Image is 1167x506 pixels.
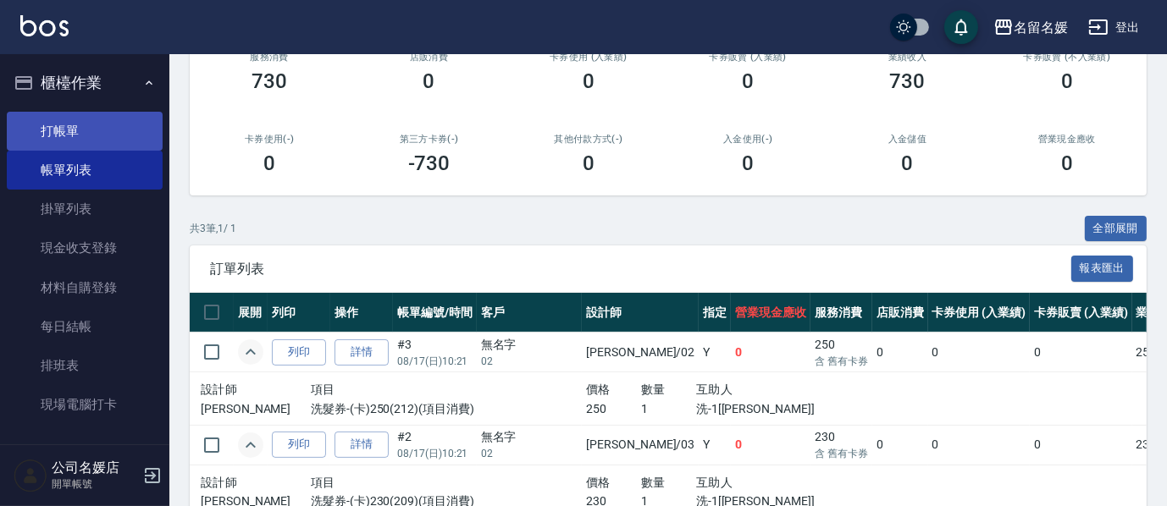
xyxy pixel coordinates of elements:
[987,10,1075,45] button: 名留名媛
[1061,151,1073,175] h3: 0
[848,134,966,145] h2: 入金儲值
[583,151,595,175] h3: 0
[1085,216,1148,242] button: 全部展開
[696,476,733,489] span: 互助人
[582,425,699,465] td: [PERSON_NAME] /03
[689,52,807,63] h2: 卡券販賣 (入業績)
[14,459,47,492] img: Person
[890,69,926,93] h3: 730
[742,151,754,175] h3: 0
[7,385,163,424] a: 現場電腦打卡
[928,425,1031,465] td: 0
[1030,333,1132,372] td: 0
[582,293,699,333] th: 設計師
[641,476,666,489] span: 數量
[928,293,1031,333] th: 卡券使用 (入業績)
[7,307,163,346] a: 每日結帳
[815,354,868,369] p: 含 舊有卡券
[641,382,666,396] span: 數量
[7,112,163,151] a: 打帳單
[731,425,810,465] td: 0
[872,425,928,465] td: 0
[252,69,287,93] h3: 730
[52,459,138,476] h5: 公司名媛店
[238,339,263,365] button: expand row
[234,293,268,333] th: 展開
[696,382,733,396] span: 互助人
[481,354,578,369] p: 02
[1081,12,1147,43] button: 登出
[810,425,872,465] td: 230
[393,425,477,465] td: #2
[586,382,611,396] span: 價格
[731,293,810,333] th: 營業現金應收
[848,52,966,63] h2: 業績收入
[641,400,696,418] p: 1
[477,293,583,333] th: 客戶
[872,333,928,372] td: 0
[699,425,731,465] td: Y
[330,293,393,333] th: 操作
[1008,134,1126,145] h2: 營業現金應收
[481,336,578,354] div: 無名字
[210,134,329,145] h2: 卡券使用(-)
[238,432,263,458] button: expand row
[928,333,1031,372] td: 0
[1071,256,1134,282] button: 報表匯出
[393,293,477,333] th: 帳單編號/時間
[272,339,326,366] button: 列印
[586,400,641,418] p: 250
[210,261,1071,278] span: 訂單列表
[944,10,978,44] button: save
[7,346,163,385] a: 排班表
[7,61,163,105] button: 櫃檯作業
[583,69,595,93] h3: 0
[529,134,648,145] h2: 其他付款方式(-)
[201,382,237,396] span: 設計師
[699,293,731,333] th: 指定
[529,52,648,63] h2: 卡券使用 (入業績)
[7,432,163,476] button: 預約管理
[481,446,578,461] p: 02
[7,268,163,307] a: 材料自購登錄
[311,382,335,396] span: 項目
[369,52,488,63] h2: 店販消費
[1030,293,1132,333] th: 卡券販賣 (入業績)
[335,432,389,458] a: 詳情
[586,476,611,489] span: 價格
[689,134,807,145] h2: 入金使用(-)
[190,221,236,236] p: 共 3 筆, 1 / 1
[201,400,311,418] p: [PERSON_NAME]
[263,151,275,175] h3: 0
[311,476,335,489] span: 項目
[742,69,754,93] h3: 0
[335,339,389,366] a: 詳情
[1071,260,1134,276] a: 報表匯出
[52,476,138,492] p: 開單帳號
[699,333,731,372] td: Y
[408,151,451,175] h3: -730
[7,190,163,228] a: 掛單列表
[872,293,928,333] th: 店販消費
[210,52,329,63] h3: 服務消費
[1008,52,1126,63] h2: 卡券販賣 (不入業績)
[810,293,872,333] th: 服務消費
[423,69,435,93] h3: 0
[1030,425,1132,465] td: 0
[582,333,699,372] td: [PERSON_NAME] /02
[272,432,326,458] button: 列印
[7,151,163,190] a: 帳單列表
[397,354,473,369] p: 08/17 (日) 10:21
[1061,69,1073,93] h3: 0
[481,428,578,446] div: 無名字
[815,446,868,461] p: 含 舊有卡券
[311,400,586,418] p: 洗髮券-(卡)250(212)(項目消費)
[902,151,914,175] h3: 0
[201,476,237,489] span: 設計師
[696,400,861,418] p: 洗-1[[PERSON_NAME]]
[20,15,69,36] img: Logo
[7,228,163,267] a: 現金收支登錄
[393,333,477,372] td: #3
[397,446,473,461] p: 08/17 (日) 10:21
[731,333,810,372] td: 0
